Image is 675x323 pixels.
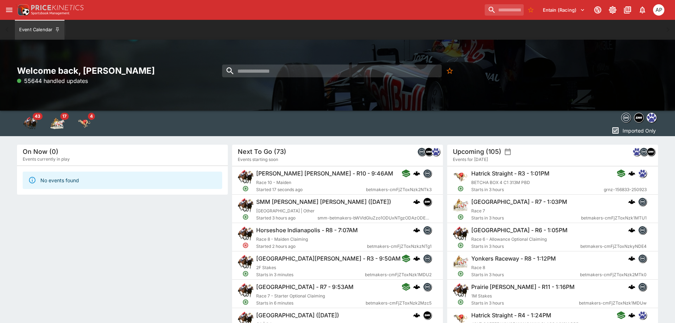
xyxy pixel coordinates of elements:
span: betmakers-cmFjZToxNzk2MTk0 [580,271,647,278]
svg: Open [457,185,464,192]
div: Event type filters [17,111,98,136]
img: betmakers.png [423,226,431,234]
div: betmakers [423,254,432,263]
div: cerberus [628,227,635,234]
img: grnz.png [647,113,656,122]
h6: [GEOGRAPHIC_DATA] - R6 - 1:05PM [471,227,568,234]
img: greyhound_racing.png [453,169,468,185]
h6: Hatrick Straight - R3 - 1:01PM [471,170,550,177]
input: search [222,65,442,77]
div: betmakers [423,169,432,178]
div: betmakers [621,113,631,123]
img: harness_racing.png [453,254,468,270]
svg: Open [242,214,249,220]
img: logo-cerberus.svg [628,255,635,262]
svg: Open [242,185,249,192]
span: Starts in 3 hours [471,243,580,250]
div: betmakers [423,226,432,234]
span: 2F Stakes [256,265,276,270]
div: No events found [40,174,79,187]
span: 43 [33,113,43,120]
img: grnz.png [633,148,641,156]
img: PriceKinetics Logo [16,3,30,17]
img: betmakers.png [423,283,431,291]
svg: Open [242,271,249,277]
button: Allan Pollitt [651,2,666,18]
div: betmakers [638,226,647,234]
img: grnz.png [639,169,646,177]
button: settings [504,148,511,155]
div: samemeetingmulti [634,113,644,123]
button: No Bookmarks [443,65,456,77]
svg: Open [457,214,464,220]
span: Race 8 [471,265,485,270]
img: logo-cerberus.svg [413,312,420,319]
button: Event Calendar [15,20,64,40]
img: betmakers.png [639,226,646,234]
div: cerberus [628,283,635,290]
h5: On Now (0) [23,147,58,156]
img: samemeetingmulti.png [423,311,431,319]
div: samemeetingmulti [647,147,655,156]
div: betmakers [638,283,647,291]
span: betmakers-cmFjZToxNzkyNDE4 [580,243,647,250]
h6: [GEOGRAPHIC_DATA] ([DATE]) [256,312,339,319]
span: BETCHA BOX 4 C1 313M PBD [471,180,530,185]
img: harness_racing.png [453,197,468,213]
span: [GEOGRAPHIC_DATA] | Other [256,208,315,213]
h2: Welcome back, [PERSON_NAME] [17,65,228,76]
h6: [GEOGRAPHIC_DATA] - R7 - 1:03PM [471,198,567,206]
span: smm-betmakers-bWVldGluZzo1ODUxNTgzODAzODE4MDAyMzQ [317,215,432,222]
img: horse_racing.png [453,283,468,298]
h6: SMM [PERSON_NAME] [PERSON_NAME] ([DATE]) [256,198,391,206]
svg: Open [242,299,249,305]
div: samemeetingmulti [423,197,432,206]
span: betmakers-cmFjZToxNzk1MTU1 [581,215,647,222]
img: betmakers.png [639,255,646,262]
span: Events starting soon [238,156,278,163]
span: 4 [88,113,95,120]
span: 17 [60,113,69,120]
div: betmakers [417,147,426,156]
span: betmakers-cmFjZToxNzk2Mzc5 [366,300,432,307]
img: logo-cerberus.svg [413,283,420,290]
img: betmakers.png [639,283,646,291]
img: horse_racing.png [453,226,468,241]
img: grnz.png [432,148,440,156]
img: horse_racing.png [238,283,253,298]
div: grnz [638,311,647,319]
img: samemeetingmulti.png [425,148,433,156]
button: Connected to PK [591,4,604,16]
h6: [GEOGRAPHIC_DATA] - R7 - 9:53AM [256,283,354,291]
svg: Open [457,299,464,305]
img: greyhound_racing [77,116,91,130]
div: Event type filters [620,111,658,125]
img: betmakers.png [639,198,646,206]
span: Starts in 3 hours [471,271,580,278]
span: Race 7 - Starter Optional Claiming [256,293,325,299]
span: Starts in 3 minutes [256,271,365,278]
img: betmakers.png [423,255,431,262]
div: grnz [638,169,647,178]
svg: Abandoned [242,242,249,249]
button: open drawer [3,4,16,16]
svg: Open [457,271,464,277]
div: cerberus [628,198,635,205]
img: logo-cerberus.svg [628,283,635,290]
span: 1M Stakes [471,293,492,299]
span: Starts in 3 hours [471,300,579,307]
input: search [485,4,524,16]
span: Race 8 - Maiden Claiming [256,236,308,242]
img: logo-cerberus.svg [413,227,420,234]
h6: Prairie [PERSON_NAME] - R11 - 1:16PM [471,283,575,291]
div: samemeetingmulti [424,147,433,156]
img: logo-cerberus.svg [628,170,635,177]
h6: [PERSON_NAME] [PERSON_NAME] - R10 - 9:46AM [256,170,393,177]
h6: Horseshoe Indianapolis - R8 - 7:07AM [256,227,358,234]
img: harness_racing [50,116,64,130]
button: Documentation [621,4,634,16]
h6: [GEOGRAPHIC_DATA][PERSON_NAME] - R3 - 9:50AM [256,255,401,262]
img: logo-cerberus.svg [413,255,420,262]
h6: Hatrick Straight - R4 - 1:24PM [471,312,551,319]
div: Greyhound Racing [77,116,91,130]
